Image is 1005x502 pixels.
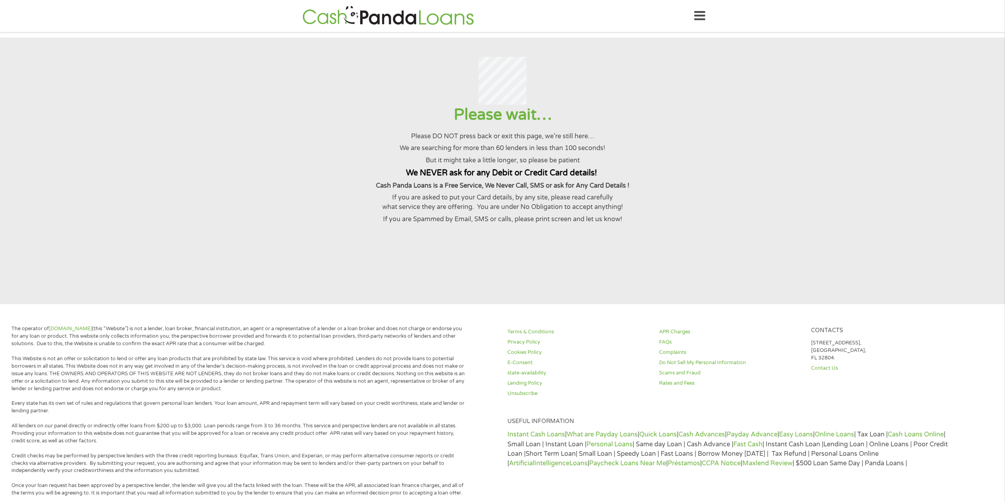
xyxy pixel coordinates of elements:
a: Préstamos [668,459,700,467]
a: Terms & Conditions [507,328,650,336]
a: Fast Cash [733,440,763,448]
a: CCPA Notice [702,459,741,467]
strong: We NEVER ask for any Debit or Credit Card details! [406,168,597,178]
a: [DOMAIN_NAME] [49,325,92,332]
a: Payday Advance [727,431,778,438]
a: Loans [569,459,588,467]
h1: Please wait… [9,105,995,125]
a: Paycheck Loans Near Me [589,459,666,467]
a: Quick Loans [639,431,677,438]
a: Rates and Fees [659,380,801,387]
a: What are Payday Loans [567,431,638,438]
h4: Contacts [811,327,953,335]
a: Contact Us [811,365,953,372]
a: Online Loans [815,431,854,438]
a: Cookies Policy [507,349,650,356]
a: Scams and Fraud [659,369,801,377]
p: This Website is not an offer or solicitation to lend or offer any loan products that are prohibit... [11,355,467,392]
a: Unsubscribe [507,390,650,397]
p: But it might take a little longer, so please be patient [9,156,995,165]
a: Cash Loans Online [888,431,944,438]
a: Intelligence [534,459,569,467]
a: Personal Loans [586,440,633,448]
a: Instant Cash Loans [507,431,565,438]
p: Every state has its own set of rules and regulations that govern personal loan lenders. Your loan... [11,400,467,415]
a: Cash Advances [678,431,725,438]
p: Credit checks may be performed by perspective lenders with the three credit reporting bureaus: Eq... [11,452,467,475]
p: Once your loan request has been approved by a perspective lender, the lender will give you all th... [11,482,467,497]
a: Easy Loans [779,431,813,438]
a: Privacy Policy [507,338,650,346]
strong: Cash Panda Loans is a Free Service, We Never Call, SMS or ask for Any Card Details ! [376,182,629,190]
p: [STREET_ADDRESS], [GEOGRAPHIC_DATA], FL 32804. [811,339,953,362]
a: state-availability [507,369,650,377]
p: Please DO NOT press back or exit this page, we’re still here… [9,132,995,141]
img: GetLoanNow Logo [300,5,476,27]
a: Do Not Sell My Personal Information [659,359,801,367]
p: If you are asked to put your Card details, by any site, please read carefully what service they a... [9,193,995,212]
h4: Useful Information [507,418,953,425]
p: All lenders on our panel directly or indirectly offer loans from $200 up to $3,000. Loan periods ... [11,422,467,445]
a: APR Charges [659,328,801,336]
a: Complaints [659,349,801,356]
a: FAQs [659,338,801,346]
p: The operator of (this “Website”) is not a lender, loan broker, financial institution, an agent or... [11,325,467,348]
a: Maxlend Review [742,459,793,467]
p: We are searching for more than 60 lenders in less than 100 seconds! [9,143,995,153]
p: If you are Spammed by Email, SMS or calls, please print screen and let us know! [9,214,995,224]
a: E-Consent [507,359,650,367]
a: Lending Policy [507,380,650,387]
a: Artificial [509,459,534,467]
p: | | | | | | | Tax Loan | | Small Loan | Instant Loan | | Same day Loan | Cash Advance | | Instant... [507,430,953,468]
